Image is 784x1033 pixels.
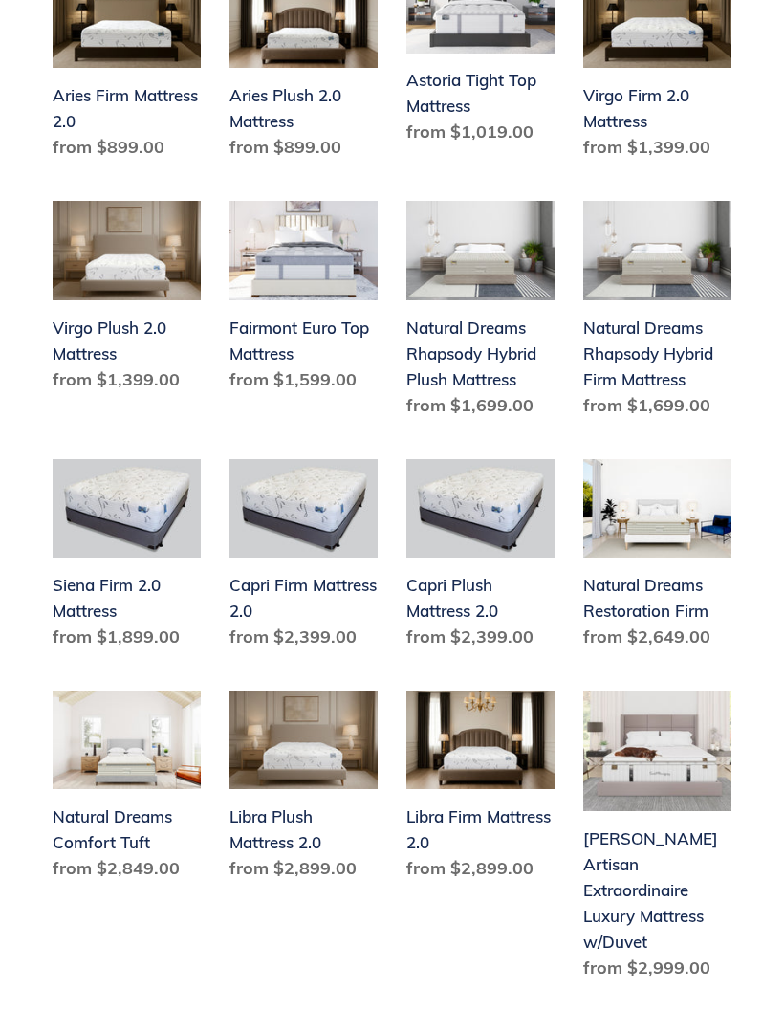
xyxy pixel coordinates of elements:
a: Libra Firm Mattress 2.0 [406,691,555,889]
a: Siena Firm 2.0 Mattress [53,459,201,657]
a: Hemingway Artisan Extraordinaire Luxury Mattress w/Duvet [583,691,731,988]
a: Natural Dreams Restoration Firm [583,459,731,657]
a: Natural Dreams Rhapsody Hybrid Firm Mattress [583,201,731,425]
a: Natural Dreams Comfort Tuft [53,691,201,889]
a: Capri Plush Mattress 2.0 [406,459,555,657]
a: Libra Plush Mattress 2.0 [229,691,378,889]
a: Natural Dreams Rhapsody Hybrid Plush Mattress [406,201,555,425]
a: Capri Firm Mattress 2.0 [229,459,378,657]
a: Fairmont Euro Top Mattress [229,201,378,399]
a: Virgo Plush 2.0 Mattress [53,201,201,399]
